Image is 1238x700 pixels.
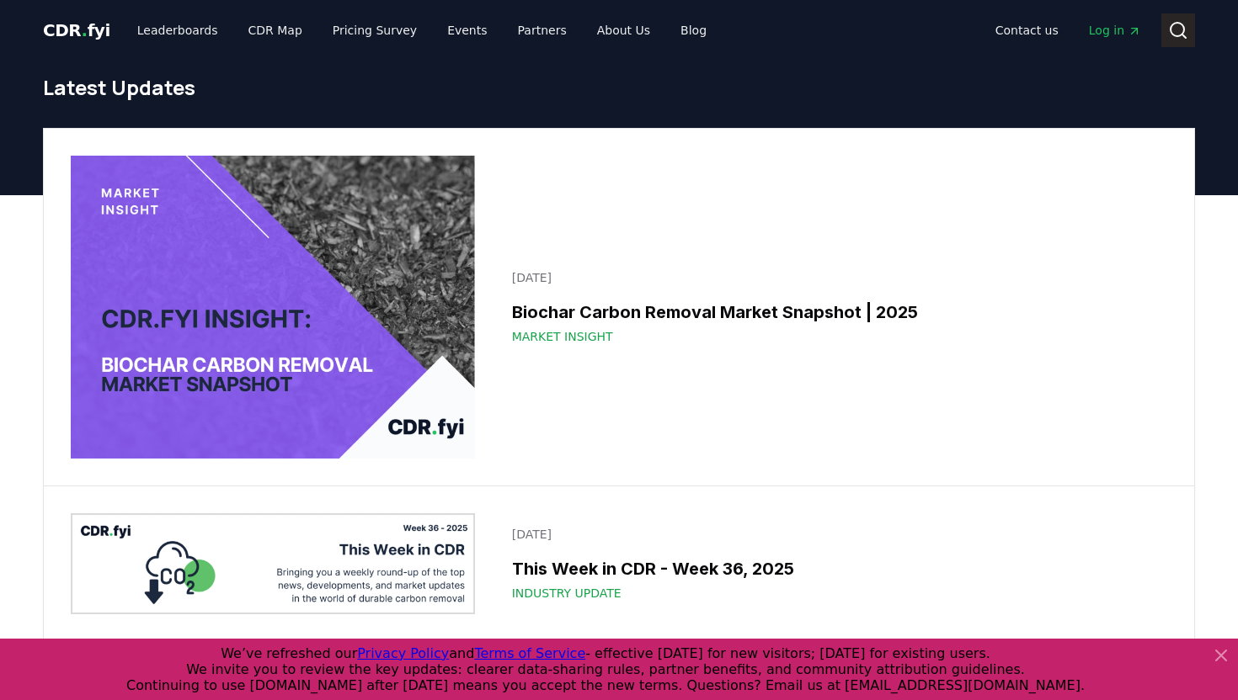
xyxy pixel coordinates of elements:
span: CDR fyi [43,20,110,40]
a: Pricing Survey [319,15,430,45]
a: Leaderboards [124,15,232,45]
span: Market Insight [512,328,613,345]
a: CDR.fyi [43,19,110,42]
span: Industry Update [512,585,622,602]
a: Partners [504,15,580,45]
h3: Biochar Carbon Removal Market Snapshot | 2025 [512,300,1157,325]
a: Blog [667,15,720,45]
img: Biochar Carbon Removal Market Snapshot | 2025 blog post image [71,156,475,459]
h1: Latest Updates [43,74,1195,101]
a: Log in [1075,15,1155,45]
p: [DATE] [512,526,1157,543]
nav: Main [982,15,1155,45]
span: Log in [1089,22,1141,39]
nav: Main [124,15,720,45]
a: [DATE]This Week in CDR - Week 36, 2025Industry Update [502,516,1167,612]
a: About Us [584,15,664,45]
a: Contact us [982,15,1072,45]
p: [DATE] [512,269,1157,286]
a: [DATE]Biochar Carbon Removal Market Snapshot | 2025Market Insight [502,259,1167,355]
a: CDR Map [235,15,316,45]
img: This Week in CDR - Week 36, 2025 blog post image [71,513,475,614]
h3: This Week in CDR - Week 36, 2025 [512,556,1157,581]
span: . [82,20,88,40]
a: Events [434,15,500,45]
